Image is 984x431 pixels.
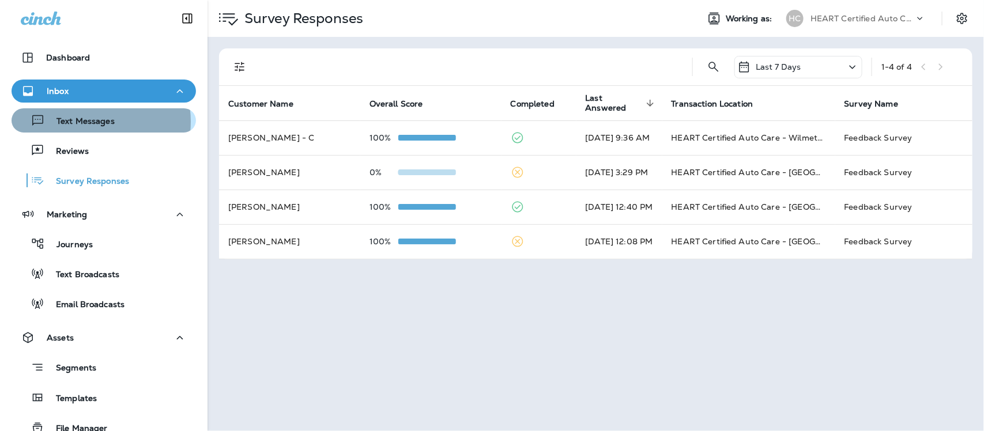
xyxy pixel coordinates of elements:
p: Survey Responses [44,176,129,187]
div: HC [786,10,804,27]
span: Transaction Location [672,99,753,109]
button: Segments [12,355,196,380]
button: Marketing [12,203,196,226]
td: HEART Certified Auto Care - [GEOGRAPHIC_DATA] [662,190,835,224]
p: Last 7 Days [756,62,801,71]
span: Last Answered [586,93,643,113]
span: Transaction Location [672,99,768,109]
span: Survey Name [844,99,914,109]
span: Customer Name [228,99,293,109]
p: Inbox [47,86,69,96]
td: HEART Certified Auto Care - [GEOGRAPHIC_DATA] [662,155,835,190]
span: Last Answered [586,93,658,113]
button: Templates [12,385,196,410]
button: Dashboard [12,46,196,69]
p: Dashboard [46,53,90,62]
td: Feedback Survey [835,190,972,224]
p: 100% [370,202,398,211]
span: Customer Name [228,99,308,109]
button: Search Survey Responses [702,55,725,78]
div: 1 - 4 of 4 [881,62,912,71]
td: Feedback Survey [835,155,972,190]
td: [PERSON_NAME] [219,190,360,224]
td: [DATE] 12:08 PM [576,224,662,259]
p: Journeys [45,240,93,251]
p: Templates [44,394,97,404]
span: Overall Score [370,99,438,109]
button: Text Messages [12,108,196,133]
td: [PERSON_NAME] [219,155,360,190]
td: [PERSON_NAME] - C [219,120,360,155]
td: [DATE] 3:29 PM [576,155,662,190]
button: Text Broadcasts [12,262,196,286]
p: Marketing [47,210,87,219]
span: Completed [511,99,570,109]
button: Settings [952,8,972,29]
p: Text Messages [45,116,115,127]
p: 100% [370,237,398,246]
p: Segments [44,363,96,375]
span: Survey Name [844,99,899,109]
button: Filters [228,55,251,78]
button: Inbox [12,80,196,103]
td: Feedback Survey [835,224,972,259]
span: Completed [511,99,555,109]
p: HEART Certified Auto Care [810,14,914,23]
p: Assets [47,333,74,342]
p: 0% [370,168,398,177]
button: Journeys [12,232,196,256]
button: Assets [12,326,196,349]
td: HEART Certified Auto Care - Wilmette [662,120,835,155]
span: Working as: [726,14,775,24]
td: [DATE] 9:36 AM [576,120,662,155]
button: Collapse Sidebar [171,7,203,30]
p: Text Broadcasts [44,270,119,281]
td: [PERSON_NAME] [219,224,360,259]
button: Survey Responses [12,168,196,192]
span: Overall Score [370,99,423,109]
p: Email Broadcasts [44,300,125,311]
p: Reviews [44,146,89,157]
button: Email Broadcasts [12,292,196,316]
td: [DATE] 12:40 PM [576,190,662,224]
p: Survey Responses [240,10,363,27]
td: Feedback Survey [835,120,972,155]
button: Reviews [12,138,196,162]
p: 100% [370,133,398,142]
td: HEART Certified Auto Care - [GEOGRAPHIC_DATA] [662,224,835,259]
